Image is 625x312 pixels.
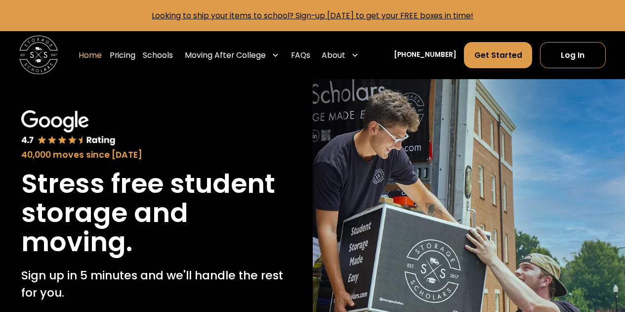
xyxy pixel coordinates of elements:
div: Moving After College [181,42,283,69]
a: Pricing [110,42,135,69]
div: About [318,42,363,69]
div: 40,000 moves since [DATE] [21,148,292,161]
img: Storage Scholars main logo [19,36,58,74]
a: Log In [540,42,606,68]
p: Sign up in 5 minutes and we'll handle the rest for you. [21,267,292,301]
div: Moving After College [185,49,266,61]
a: Looking to ship your items to school? Sign-up [DATE] to get your FREE boxes in time! [152,10,473,21]
div: About [322,49,345,61]
h1: Stress free student storage and moving. [21,169,292,257]
a: Schools [143,42,173,69]
a: [PHONE_NUMBER] [394,50,457,60]
a: home [19,36,58,74]
img: Google 4.7 star rating [21,110,116,146]
a: Get Started [464,42,532,68]
a: Home [79,42,102,69]
a: FAQs [291,42,310,69]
